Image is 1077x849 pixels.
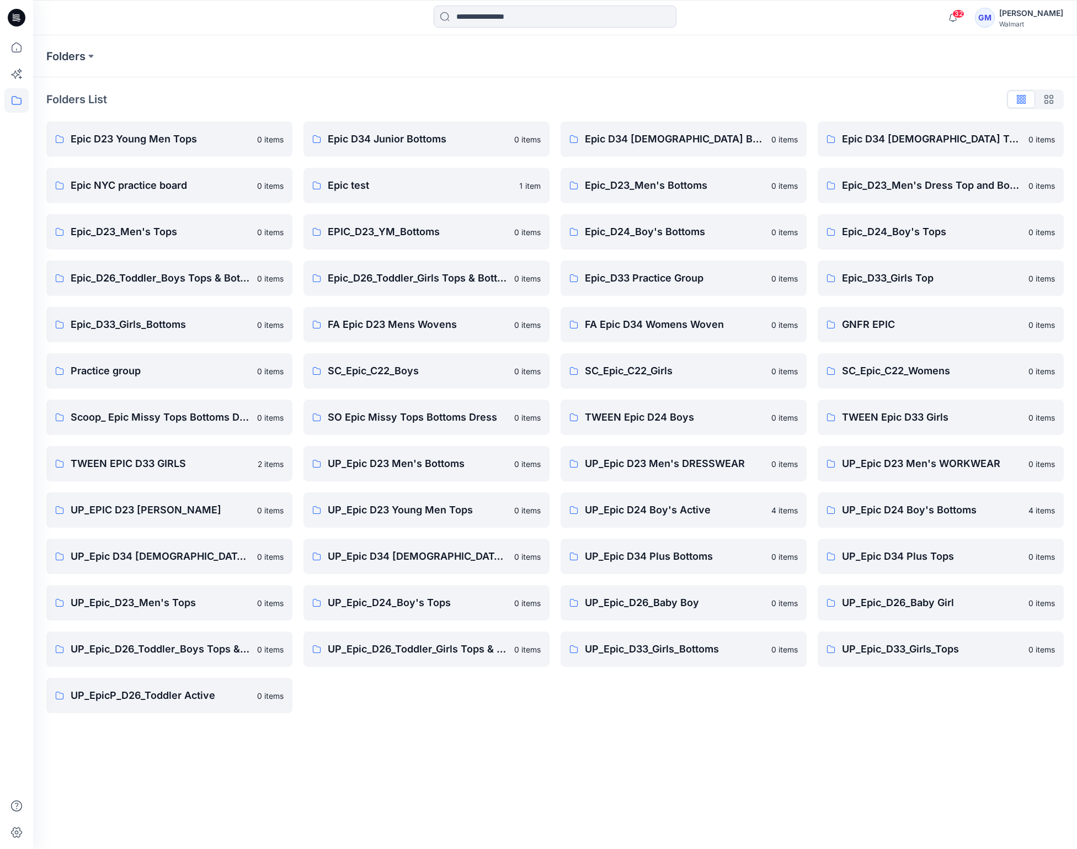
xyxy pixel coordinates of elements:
[257,319,284,331] p: 0 items
[328,270,508,286] p: Epic_D26_Toddler_Girls Tops & Bottoms
[46,91,107,108] p: Folders List
[328,456,508,471] p: UP_Epic D23 Men's Bottoms
[975,8,995,28] div: GM
[257,180,284,192] p: 0 items
[303,539,550,574] a: UP_Epic D34 [DEMOGRAPHIC_DATA] Top0 items
[999,7,1063,20] div: [PERSON_NAME]
[514,597,541,609] p: 0 items
[328,317,508,332] p: FA Epic D23 Mens Wovens
[514,273,541,284] p: 0 items
[46,585,292,620] a: UP_Epic_D23_Men's Tops0 items
[585,317,765,332] p: FA Epic D34 Womens Woven
[585,363,765,379] p: SC_Epic_C22_Girls
[46,446,292,481] a: TWEEN EPIC D33 GIRLS2 items
[1028,226,1055,238] p: 0 items
[257,273,284,284] p: 0 items
[257,551,284,563] p: 0 items
[561,585,807,620] a: UP_Epic_D26_Baby Boy0 items
[46,492,292,528] a: UP_EPIC D23 [PERSON_NAME]0 items
[818,446,1064,481] a: UP_Epic D23 Men's WORKWEAR0 items
[257,505,284,516] p: 0 items
[1028,505,1055,516] p: 4 items
[561,261,807,296] a: Epic_D33 Practice Group0 items
[514,134,541,145] p: 0 items
[303,121,550,157] a: Epic D34 Junior Bottoms0 items
[1028,412,1055,423] p: 0 items
[514,365,541,377] p: 0 items
[1028,551,1055,563] p: 0 items
[818,168,1064,203] a: Epic_D23_Men's Dress Top and Bottoms0 items
[561,214,807,250] a: Epic_D24_Boy's Bottoms0 items
[328,502,508,518] p: UP_Epic D23 Young Men Tops
[71,410,250,425] p: Scoop_ Epic Missy Tops Bottoms Dress
[328,549,508,564] p: UP_Epic D34 [DEMOGRAPHIC_DATA] Top
[842,410,1022,425] p: TWEEN Epic D33 Girls
[1028,273,1055,284] p: 0 items
[258,458,284,470] p: 2 items
[561,632,807,667] a: UP_Epic_D33_Girls_Bottoms0 items
[514,226,541,238] p: 0 items
[71,641,250,657] p: UP_Epic_D26_Toddler_Boys Tops & Bottoms
[303,632,550,667] a: UP_Epic_D26_Toddler_Girls Tops & Bottoms0 items
[561,121,807,157] a: Epic D34 [DEMOGRAPHIC_DATA] Bottoms0 items
[818,353,1064,389] a: SC_Epic_C22_Womens0 items
[771,458,798,470] p: 0 items
[46,261,292,296] a: Epic_D26_Toddler_Boys Tops & Bottoms0 items
[842,641,1022,657] p: UP_Epic_D33_Girls_Tops
[585,131,765,147] p: Epic D34 [DEMOGRAPHIC_DATA] Bottoms
[519,180,541,192] p: 1 item
[328,595,508,611] p: UP_Epic_D24_Boy's Tops
[514,458,541,470] p: 0 items
[842,363,1022,379] p: SC_Epic_C22_Womens
[328,224,508,240] p: EPIC_D23_YM_Bottoms
[71,270,250,286] p: Epic_D26_Toddler_Boys Tops & Bottoms
[328,410,508,425] p: SO Epic Missy Tops Bottoms Dress
[328,363,508,379] p: SC_Epic_C22_Boys
[842,456,1022,471] p: UP_Epic D23 Men's WORKWEAR
[771,180,798,192] p: 0 items
[1028,458,1055,470] p: 0 items
[71,456,251,471] p: TWEEN EPIC D33 GIRLS
[257,644,284,655] p: 0 items
[842,317,1022,332] p: GNFR EPIC
[771,551,798,563] p: 0 items
[771,597,798,609] p: 0 items
[952,9,964,18] span: 32
[771,226,798,238] p: 0 items
[303,400,550,435] a: SO Epic Missy Tops Bottoms Dress0 items
[585,224,765,240] p: Epic_D24_Boy's Bottoms
[1028,597,1055,609] p: 0 items
[46,121,292,157] a: Epic D23 Young Men Tops0 items
[71,178,250,193] p: Epic NYC practice board
[561,307,807,342] a: FA Epic D34 Womens Woven0 items
[46,307,292,342] a: Epic_D33_Girls_Bottoms0 items
[561,539,807,574] a: UP_Epic D34 Plus Bottoms0 items
[257,226,284,238] p: 0 items
[842,502,1022,518] p: UP_Epic D24 Boy's Bottoms
[818,539,1064,574] a: UP_Epic D34 Plus Tops0 items
[842,131,1022,147] p: Epic D34 [DEMOGRAPHIC_DATA] Tops
[257,412,284,423] p: 0 items
[818,121,1064,157] a: Epic D34 [DEMOGRAPHIC_DATA] Tops0 items
[818,585,1064,620] a: UP_Epic_D26_Baby Girl0 items
[303,492,550,528] a: UP_Epic D23 Young Men Tops0 items
[303,168,550,203] a: Epic test1 item
[771,365,798,377] p: 0 items
[257,134,284,145] p: 0 items
[585,270,765,286] p: Epic_D33 Practice Group
[1028,319,1055,331] p: 0 items
[771,319,798,331] p: 0 items
[1028,134,1055,145] p: 0 items
[1028,365,1055,377] p: 0 items
[818,400,1064,435] a: TWEEN Epic D33 Girls0 items
[561,353,807,389] a: SC_Epic_C22_Girls0 items
[46,539,292,574] a: UP_Epic D34 [DEMOGRAPHIC_DATA] Bottoms0 items
[818,261,1064,296] a: Epic_D33_Girls Top0 items
[328,131,508,147] p: Epic D34 Junior Bottoms
[514,551,541,563] p: 0 items
[71,317,250,332] p: Epic_D33_Girls_Bottoms
[771,273,798,284] p: 0 items
[303,307,550,342] a: FA Epic D23 Mens Wovens0 items
[257,365,284,377] p: 0 items
[561,168,807,203] a: Epic_D23_Men's Bottoms0 items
